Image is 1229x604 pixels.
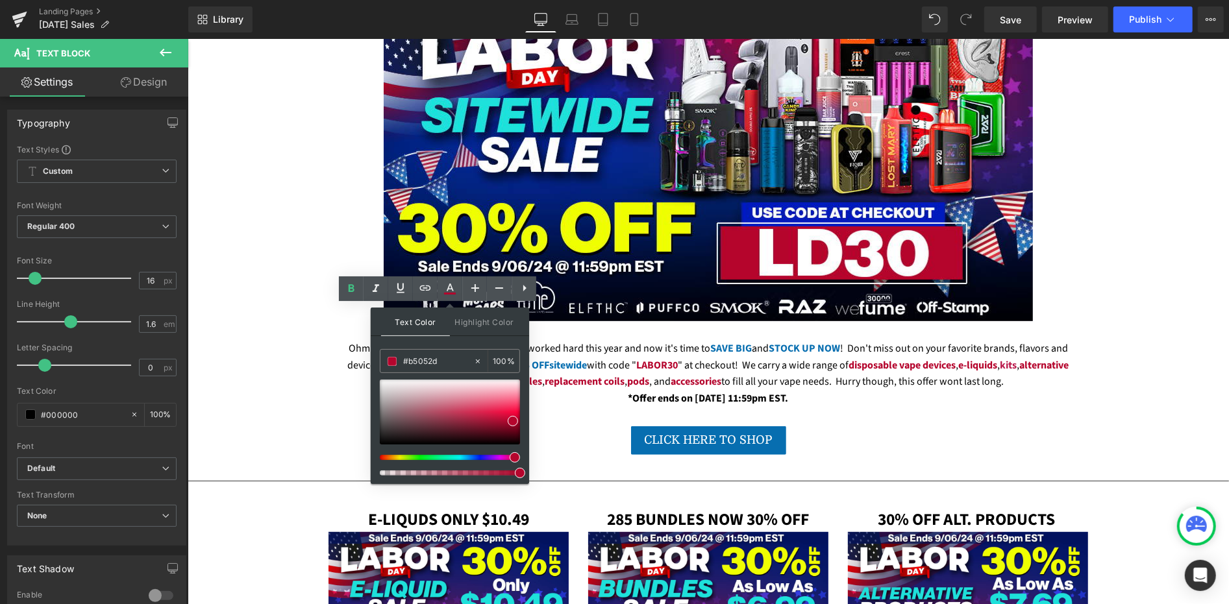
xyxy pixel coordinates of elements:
[17,201,177,210] div: Font Weight
[17,300,177,309] div: Line Height
[188,6,253,32] a: New Library
[268,335,355,350] strong: disposable bundles
[619,6,650,32] a: Mobile
[229,302,286,317] strong: [DATE] Sales
[488,350,519,372] div: %
[17,556,74,574] div: Text Shadow
[43,166,73,177] b: Custom
[953,6,979,32] button: Redo
[39,6,188,17] a: Landing Pages
[17,590,136,603] div: Enable
[41,407,124,422] input: Color
[27,463,55,474] i: Default
[362,319,400,333] b: sitewide
[690,469,867,492] span: 30% OFF ALT. PRODUCTS
[151,302,891,352] div: Ohm City Vapes are ! You worked hard this year and now it's time to and ! Don't miss out on your ...
[1113,6,1193,32] button: Publish
[922,6,948,32] button: Undo
[17,256,177,265] div: Font Size
[17,144,177,154] div: Text Styles
[1000,13,1021,27] span: Save
[662,319,769,333] strong: disposable vape devices
[403,354,473,368] input: Color
[441,352,601,367] strong: *Offer ends on [DATE] 11:59pm EST.
[1058,13,1093,27] span: Preview
[813,319,830,333] font: kits
[419,469,621,492] b: 285 BUNDLES NOW 30% OFF
[164,363,175,372] span: px
[213,14,243,25] span: Library
[443,387,599,416] a: CLICK HERE TO SHOP
[27,511,47,520] b: None
[1198,6,1224,32] button: More
[97,67,191,97] a: Design
[17,442,177,451] div: Font
[300,302,314,317] b: LIT
[450,308,519,335] span: Highlight Color
[36,48,90,58] span: Text Block
[145,404,176,426] div: %
[449,319,491,333] strong: LABOR30
[440,335,462,350] span: pods
[771,319,810,333] strong: e-liquids
[525,6,556,32] a: Desktop
[164,320,175,328] span: em
[381,308,450,336] span: Text Color
[323,319,362,333] strong: 30% OFF
[17,110,70,128] div: Typography
[1042,6,1108,32] a: Preview
[17,387,177,396] div: Text Color
[164,276,175,285] span: px
[556,6,588,32] a: Laptop
[1185,560,1216,591] div: Open Intercom Messenger
[484,335,534,350] b: accessories
[457,394,585,407] span: CLICK HERE TO SHOP
[1129,14,1161,25] span: Publish
[17,343,177,352] div: Letter Spacing
[27,221,75,231] b: Regular 400
[588,6,619,32] a: Tablet
[358,335,438,350] span: replacement coils
[523,302,564,317] b: SAVE BIG
[581,302,652,317] strong: STOCK UP NOW
[17,490,177,500] div: Text Transform
[180,469,341,492] span: E-LIQUDS ONLY $10.49
[39,19,95,30] span: [DATE] Sales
